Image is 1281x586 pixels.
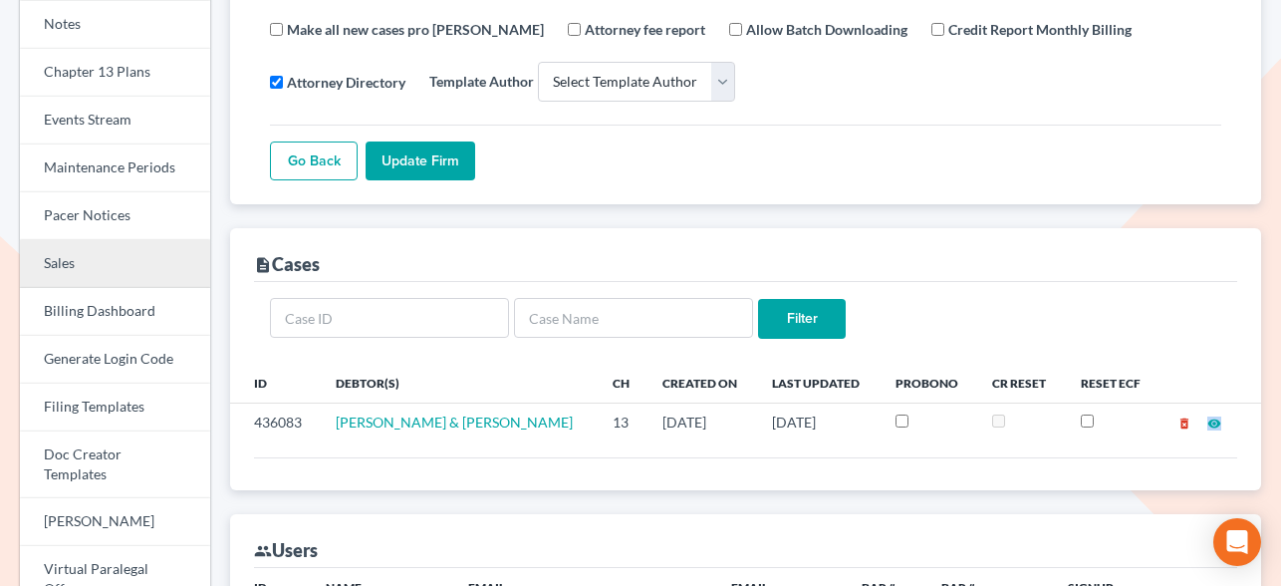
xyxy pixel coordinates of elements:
[756,363,879,403] th: Last Updated
[1207,414,1221,431] a: visibility
[948,19,1132,40] label: Credit Report Monthly Billing
[646,404,756,441] td: [DATE]
[230,363,320,403] th: ID
[230,404,320,441] td: 436083
[597,404,646,441] td: 13
[20,1,210,49] a: Notes
[20,49,210,97] a: Chapter 13 Plans
[514,298,753,338] input: Case Name
[20,145,210,192] a: Maintenance Periods
[20,432,210,498] a: Doc Creator Templates
[880,363,977,403] th: ProBono
[429,71,534,92] label: Template Author
[597,363,646,403] th: Ch
[270,298,509,338] input: Case ID
[254,542,272,560] i: group
[20,288,210,336] a: Billing Dashboard
[20,384,210,432] a: Filing Templates
[366,142,475,181] input: Update Firm
[20,192,210,240] a: Pacer Notices
[254,256,272,274] i: description
[585,19,705,40] label: Attorney fee report
[254,538,318,562] div: Users
[1177,414,1191,431] a: delete_forever
[758,299,846,339] input: Filter
[1177,417,1191,431] i: delete_forever
[746,19,907,40] label: Allow Batch Downloading
[254,252,320,276] div: Cases
[1065,363,1159,403] th: Reset ECF
[1213,518,1261,566] div: Open Intercom Messenger
[20,97,210,145] a: Events Stream
[1207,417,1221,431] i: visibility
[756,404,879,441] td: [DATE]
[287,19,544,40] label: Make all new cases pro [PERSON_NAME]
[976,363,1064,403] th: CR Reset
[646,363,756,403] th: Created On
[320,363,597,403] th: Debtor(s)
[20,336,210,384] a: Generate Login Code
[270,142,358,181] a: Go Back
[20,240,210,288] a: Sales
[20,498,210,546] a: [PERSON_NAME]
[336,414,573,431] a: [PERSON_NAME] & [PERSON_NAME]
[287,72,405,93] label: Attorney Directory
